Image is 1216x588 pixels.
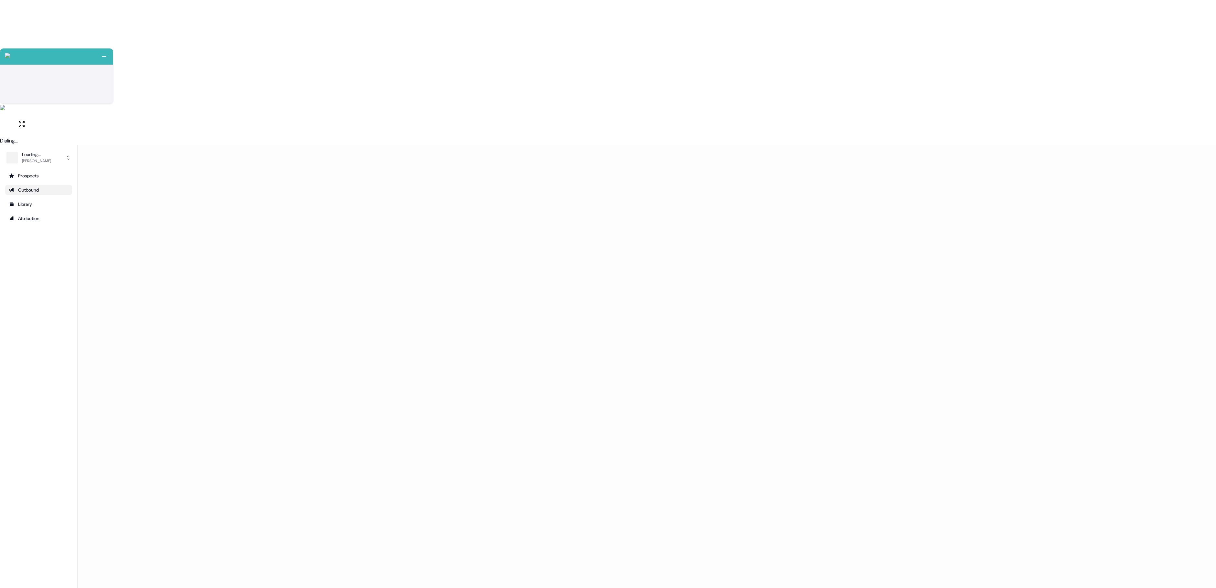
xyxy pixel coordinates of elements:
[5,185,72,195] a: Go to outbound experience
[9,201,68,207] div: Library
[5,150,72,165] button: Loading...[PERSON_NAME]
[5,171,72,181] a: Go to prospects
[5,199,72,209] a: Go to templates
[9,215,68,222] div: Attribution
[22,158,51,164] div: [PERSON_NAME]
[9,187,68,193] div: Outbound
[9,173,68,179] div: Prospects
[22,151,51,158] div: Loading...
[5,53,10,58] img: callcloud-icon-white-35.svg
[5,213,72,224] a: Go to attribution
